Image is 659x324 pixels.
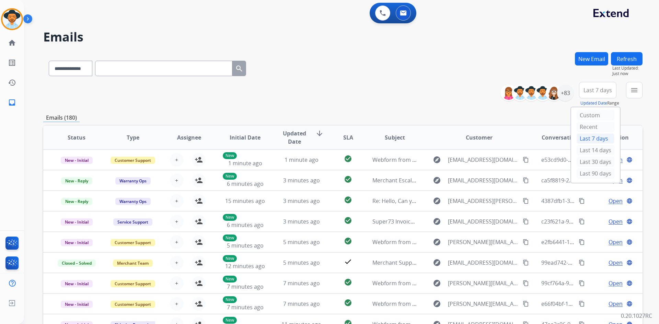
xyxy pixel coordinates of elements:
[433,217,441,226] mat-icon: explore
[175,176,178,184] span: +
[195,156,203,164] mat-icon: person_add
[433,156,441,164] mat-icon: explore
[170,173,184,187] button: +
[227,180,264,188] span: 6 minutes ago
[433,259,441,267] mat-icon: explore
[609,300,623,308] span: Open
[433,176,441,184] mat-icon: explore
[626,177,633,183] mat-icon: language
[113,260,153,267] span: Merchant Team
[343,133,353,142] span: SLA
[372,156,528,164] span: Webform from [EMAIL_ADDRESS][DOMAIN_NAME] on [DATE]
[344,299,352,307] mat-icon: check_circle
[541,238,642,246] span: e2fb6441-1dd0-4fdf-beb8-3df47cfcade0
[175,279,178,287] span: +
[111,239,155,246] span: Customer Support
[223,173,237,180] p: New
[579,198,585,204] mat-icon: content_copy
[223,296,237,303] p: New
[575,52,608,65] button: New Email
[61,157,93,164] span: New - Initial
[579,301,585,307] mat-icon: content_copy
[626,198,633,204] mat-icon: language
[372,279,613,287] span: Webform from [PERSON_NAME][EMAIL_ADDRESS][PERSON_NAME][DOMAIN_NAME] on [DATE]
[433,238,441,246] mat-icon: explore
[577,145,614,155] div: Last 14 days
[609,217,623,226] span: Open
[2,10,22,29] img: avatar
[111,157,155,164] span: Customer Support
[583,89,612,92] span: Last 7 days
[170,153,184,167] button: +
[285,156,319,164] span: 1 minute ago
[579,218,585,225] mat-icon: content_copy
[61,301,93,308] span: New - Initial
[541,177,644,184] span: ca5f8819-257a-4ccd-8a43-125b16fb8772
[609,279,623,287] span: Open
[448,156,519,164] span: [EMAIL_ADDRESS][DOMAIN_NAME]
[8,39,16,47] mat-icon: home
[170,276,184,290] button: +
[223,152,237,159] p: New
[228,159,262,167] span: 1 minute ago
[579,82,616,98] button: Last 7 days
[113,218,152,226] span: Service Support
[115,198,151,205] span: Warranty Ops
[170,256,184,269] button: +
[344,237,352,245] mat-icon: check_circle
[523,260,529,266] mat-icon: content_copy
[223,276,237,283] p: New
[170,194,184,208] button: +
[344,155,352,163] mat-icon: check_circle
[612,65,643,71] span: Last Updated:
[579,260,585,266] mat-icon: content_copy
[61,239,93,246] span: New - Initial
[523,301,529,307] mat-icon: content_copy
[61,177,92,184] span: New - Reply
[523,157,529,163] mat-icon: content_copy
[8,59,16,67] mat-icon: list_alt
[621,312,652,320] p: 0.20.1027RC
[175,259,178,267] span: +
[344,196,352,204] mat-icon: check_circle
[579,239,585,245] mat-icon: content_copy
[626,280,633,286] mat-icon: language
[541,197,647,205] span: 4387dfb1-3d01-4b64-bdf8-ed872e649dae
[448,238,519,246] span: [PERSON_NAME][EMAIL_ADDRESS][DOMAIN_NAME]
[541,300,643,308] span: e66f04bf-13b5-4441-b13b-6173fe764f6d
[43,30,643,44] h2: Emails
[170,297,184,311] button: +
[609,238,623,246] span: Open
[170,235,184,249] button: +
[223,235,237,241] p: New
[580,100,619,106] span: Range
[466,133,493,142] span: Customer
[175,197,178,205] span: +
[68,133,85,142] span: Status
[612,71,643,76] span: Just now
[579,280,585,286] mat-icon: content_copy
[577,122,614,132] div: Recent
[227,283,264,290] span: 7 minutes ago
[609,197,623,205] span: Open
[577,157,614,167] div: Last 30 days
[372,300,613,308] span: Webform from [PERSON_NAME][EMAIL_ADDRESS][PERSON_NAME][DOMAIN_NAME] on [DATE]
[235,64,243,73] mat-icon: search
[227,303,264,311] span: 7 minutes ago
[577,133,614,144] div: Last 7 days
[195,217,203,226] mat-icon: person_add
[523,218,529,225] mat-icon: content_copy
[523,198,529,204] mat-icon: content_copy
[127,133,139,142] span: Type
[433,300,441,308] mat-icon: explore
[315,129,324,137] mat-icon: arrow_downward
[195,238,203,246] mat-icon: person_add
[433,279,441,287] mat-icon: explore
[283,300,320,308] span: 7 minutes ago
[344,278,352,286] mat-icon: check_circle
[372,238,570,246] span: Webform from [PERSON_NAME][EMAIL_ADDRESS][DOMAIN_NAME] on [DATE]
[175,238,178,246] span: +
[541,259,648,266] span: 99ead742-88fb-4d5d-b4eb-da64177904c6
[61,280,93,287] span: New - Initial
[177,133,201,142] span: Assignee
